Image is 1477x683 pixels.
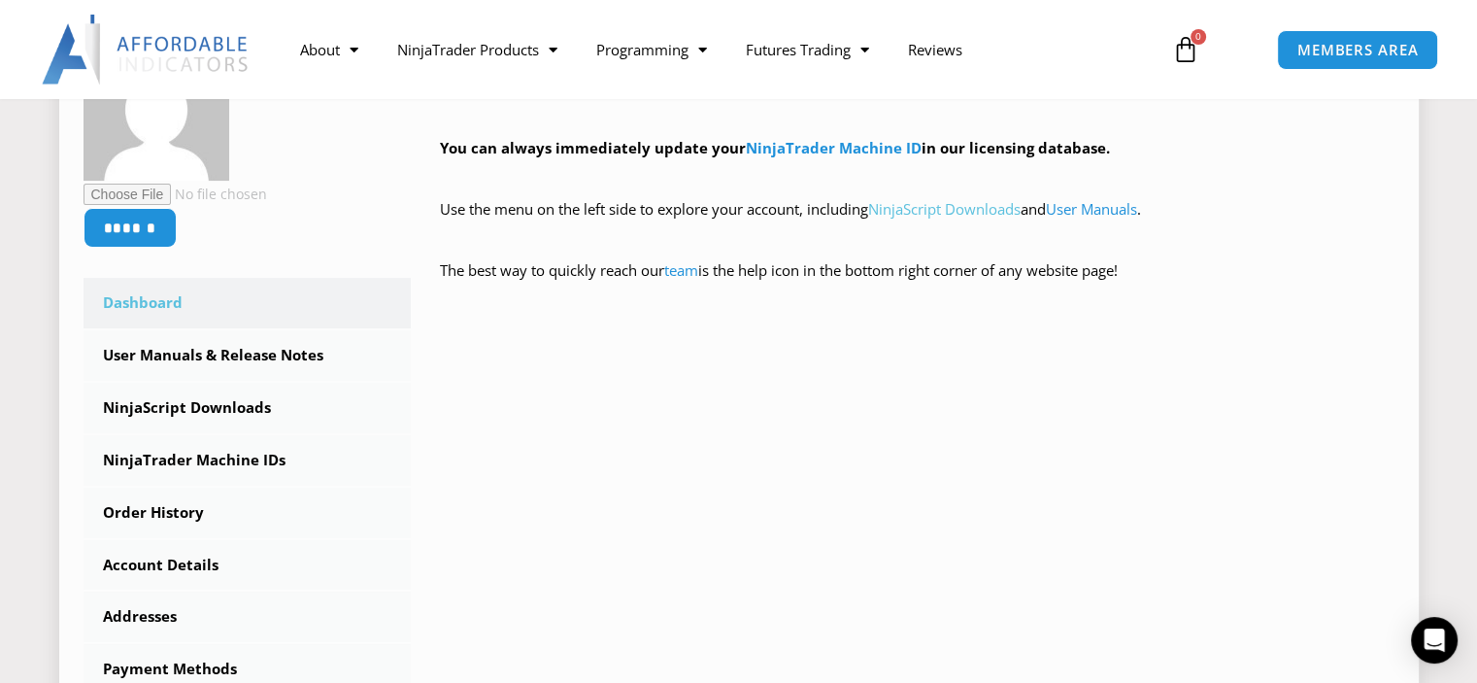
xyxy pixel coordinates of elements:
a: team [664,260,698,280]
a: Reviews [889,27,982,72]
span: MEMBERS AREA [1297,43,1419,57]
a: Programming [577,27,726,72]
a: NinjaTrader Products [378,27,577,72]
a: NinjaTrader Machine ID [746,138,922,157]
a: Dashboard [84,278,412,328]
a: Futures Trading [726,27,889,72]
strong: You can always immediately update your in our licensing database. [440,138,1110,157]
img: LogoAI | Affordable Indicators – NinjaTrader [42,15,251,85]
a: NinjaScript Downloads [868,199,1021,219]
a: MEMBERS AREA [1277,30,1439,70]
div: Hey ! Welcome to the Members Area. Thank you for being a valuable customer! [440,43,1394,312]
nav: Menu [281,27,1153,72]
a: Account Details [84,540,412,591]
img: bfdd41abd455f9c8be54ee2595c8b69cea261b7dbb9357fb2cb9995c89f598ba [84,35,229,181]
a: 0 [1143,21,1228,78]
a: About [281,27,378,72]
a: Addresses [84,592,412,642]
p: Use the menu on the left side to explore your account, including and . [440,196,1394,251]
a: NinjaScript Downloads [84,383,412,433]
a: NinjaTrader Machine IDs [84,435,412,486]
div: Open Intercom Messenger [1411,617,1458,664]
a: User Manuals & Release Notes [84,330,412,381]
a: User Manuals [1046,199,1137,219]
p: The best way to quickly reach our is the help icon in the bottom right corner of any website page! [440,257,1394,312]
span: 0 [1191,29,1206,45]
a: Order History [84,488,412,538]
